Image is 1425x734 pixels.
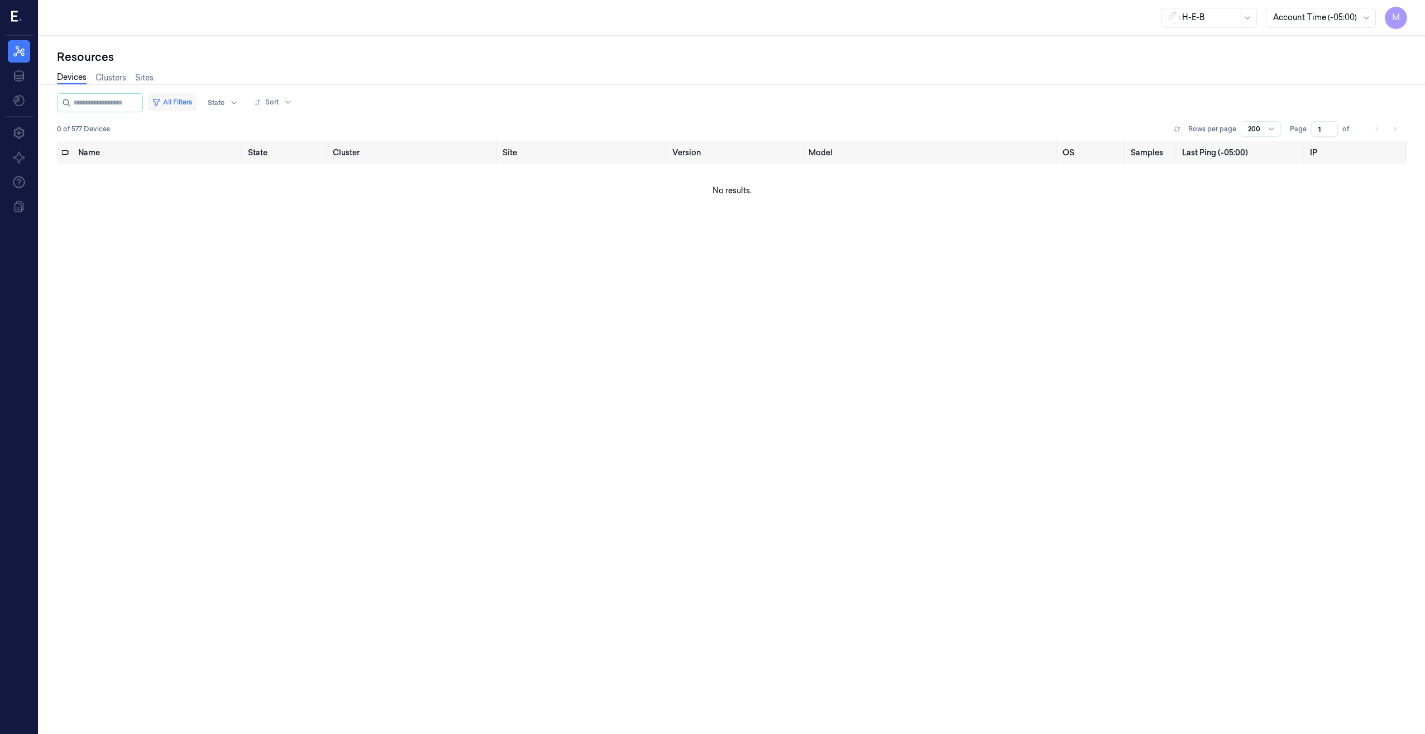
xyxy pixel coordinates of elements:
th: Last Ping (-05:00) [1178,141,1305,164]
td: No results. [57,164,1407,217]
th: State [243,141,328,164]
span: of [1342,124,1360,134]
span: 0 of 577 Devices [57,124,110,134]
nav: pagination [1369,121,1403,137]
th: IP [1306,141,1407,164]
th: Model [804,141,1059,164]
p: Rows per page [1188,124,1236,134]
button: All Filters [147,93,197,111]
th: Samples [1126,141,1178,164]
th: OS [1058,141,1126,164]
th: Site [498,141,668,164]
a: Clusters [95,72,126,84]
th: Version [668,141,804,164]
th: Name [74,141,243,164]
span: Page [1290,124,1307,134]
div: Resources [57,49,1407,65]
th: Cluster [328,141,498,164]
a: Sites [135,72,154,84]
a: Devices [57,72,87,84]
button: M [1385,7,1407,29]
